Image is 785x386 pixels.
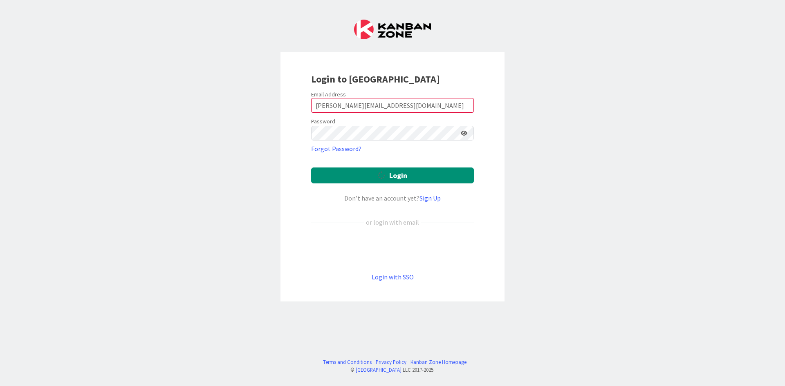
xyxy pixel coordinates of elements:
[311,144,361,154] a: Forgot Password?
[372,273,414,281] a: Login with SSO
[311,73,440,85] b: Login to [GEOGRAPHIC_DATA]
[354,20,431,39] img: Kanban Zone
[419,194,441,202] a: Sign Up
[323,358,372,366] a: Terms and Conditions
[376,358,406,366] a: Privacy Policy
[311,117,335,126] label: Password
[311,91,346,98] label: Email Address
[307,241,478,259] iframe: Sign in with Google Button
[311,193,474,203] div: Don’t have an account yet?
[311,167,474,183] button: Login
[319,366,467,374] div: © LLC 2017- 2025 .
[410,358,467,366] a: Kanban Zone Homepage
[356,366,401,373] a: [GEOGRAPHIC_DATA]
[364,217,421,227] div: or login with email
